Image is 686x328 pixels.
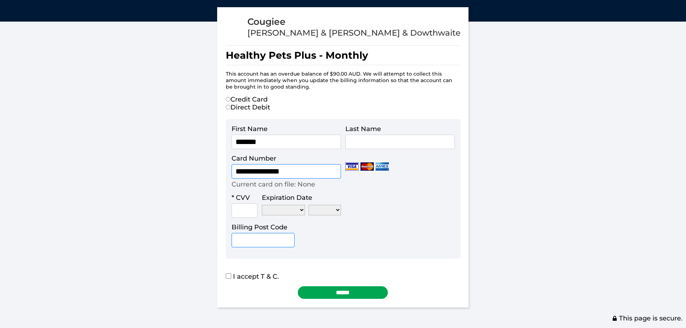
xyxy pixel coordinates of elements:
[226,97,230,102] input: Credit Card
[345,162,359,171] img: Visa
[247,28,461,38] div: [PERSON_NAME] & [PERSON_NAME] & Dowthwaite
[226,45,460,65] h1: Healthy Pets Plus - Monthly
[345,125,381,133] label: Last Name
[226,103,270,111] label: Direct Debit
[232,125,268,133] label: First Name
[376,162,389,171] img: Amex
[226,273,231,279] input: I accept T & C.
[226,105,230,109] input: Direct Debit
[232,154,276,162] label: Card Number
[226,95,268,103] label: Credit Card
[360,162,374,171] img: Mastercard
[226,273,279,280] label: I accept T & C.
[262,194,312,202] label: Expiration Date
[226,71,460,90] p: This account has an overdue balance of $90.00 AUD. We will attempt to collect this amount immedia...
[612,314,682,322] span: This page is secure.
[232,180,315,188] p: Current card on file: None
[232,194,250,202] label: * CVV
[232,223,287,231] label: Billing Post Code
[247,16,461,28] div: Cougiee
